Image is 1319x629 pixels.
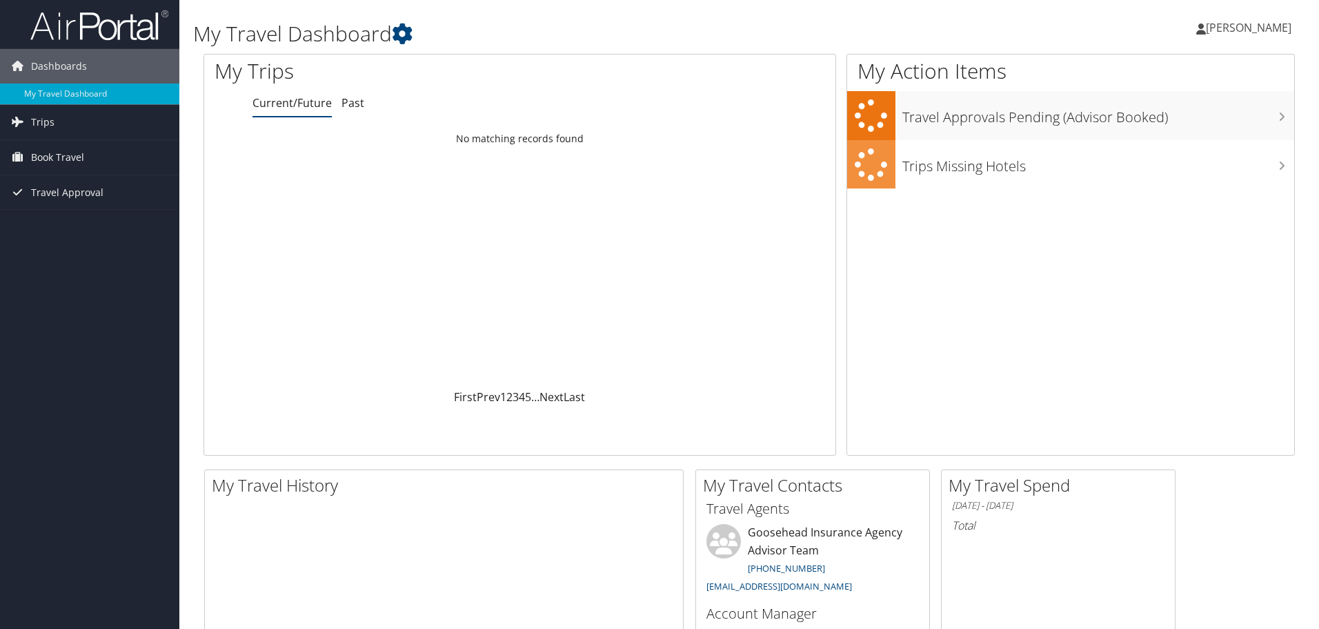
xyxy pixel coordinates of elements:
a: [PHONE_NUMBER] [748,562,825,574]
a: First [454,389,477,405]
img: airportal-logo.png [30,9,168,41]
h3: Account Manager [706,604,919,623]
a: Current/Future [252,95,332,110]
a: Travel Approvals Pending (Advisor Booked) [847,91,1294,140]
h3: Travel Approvals Pending (Advisor Booked) [902,101,1294,127]
li: Goosehead Insurance Agency Advisor Team [700,524,926,598]
span: Travel Approval [31,175,103,210]
h1: My Trips [215,57,562,86]
a: 2 [506,389,513,405]
a: Last [564,389,585,405]
span: Dashboards [31,49,87,84]
h2: My Travel Contacts [703,474,929,497]
h2: My Travel History [212,474,683,497]
h3: Travel Agents [706,499,919,519]
span: Trips [31,105,54,139]
span: Book Travel [31,140,84,175]
a: [EMAIL_ADDRESS][DOMAIN_NAME] [706,580,852,592]
span: … [531,389,539,405]
a: 5 [525,389,531,405]
h1: My Action Items [847,57,1294,86]
a: 1 [500,389,506,405]
a: 3 [513,389,519,405]
h2: My Travel Spend [949,474,1175,497]
h6: [DATE] - [DATE] [952,499,1164,512]
a: Next [539,389,564,405]
a: 4 [519,389,525,405]
a: Prev [477,389,500,405]
a: Trips Missing Hotels [847,140,1294,189]
span: [PERSON_NAME] [1206,20,1291,35]
h1: My Travel Dashboard [193,19,935,48]
td: No matching records found [204,126,835,151]
a: Past [341,95,364,110]
h3: Trips Missing Hotels [902,150,1294,176]
a: [PERSON_NAME] [1196,7,1305,48]
h6: Total [952,518,1164,533]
